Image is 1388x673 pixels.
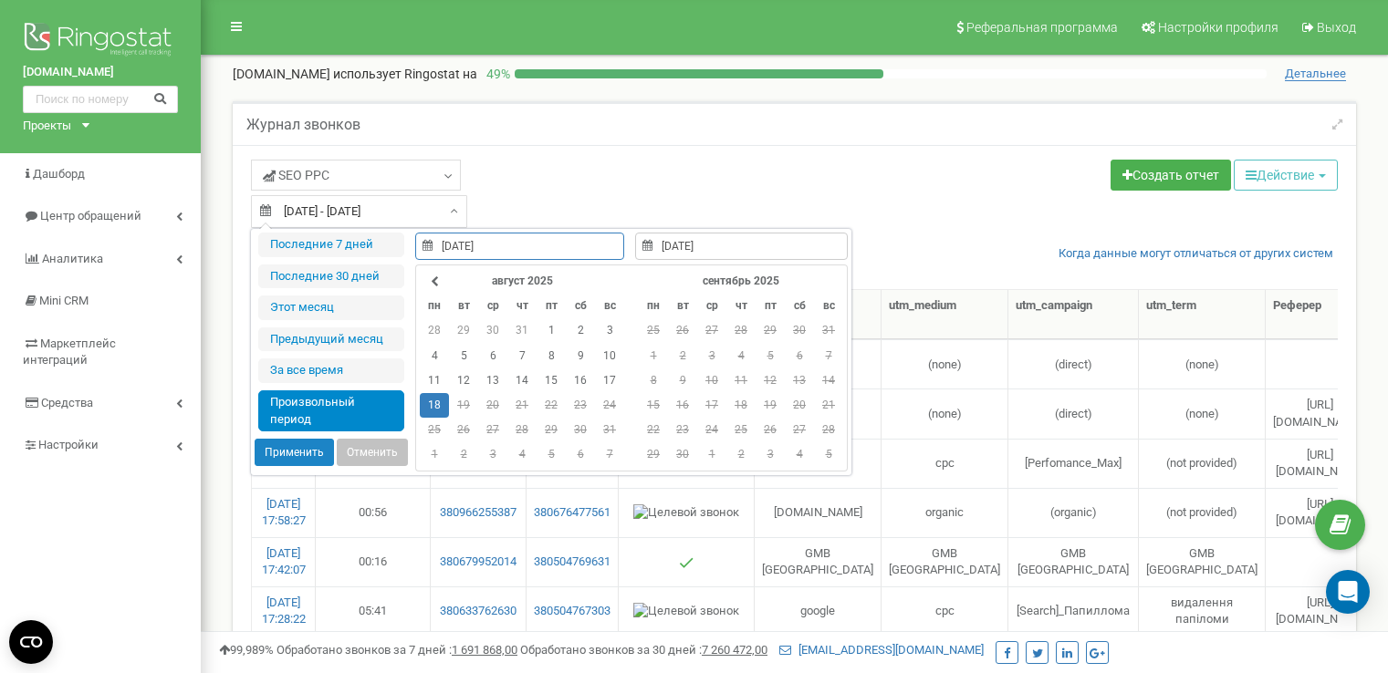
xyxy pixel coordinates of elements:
[449,269,595,294] th: август 2025
[534,603,611,620] a: 380504767303
[452,643,517,657] u: 1 691 868,00
[595,344,624,368] td: 10
[639,418,668,442] td: 22
[537,368,566,393] td: 15
[966,20,1118,35] span: Реферальная программа
[478,393,507,418] td: 20
[1008,488,1139,537] td: (organic)
[537,344,566,368] td: 8
[477,65,515,83] p: 49 %
[726,368,756,393] td: 11
[438,504,518,522] a: 380966255387
[726,442,756,467] td: 2
[639,344,668,368] td: 1
[668,294,697,318] th: вт
[726,418,756,442] td: 25
[40,209,141,223] span: Центр обращений
[478,294,507,318] th: ср
[882,586,1008,636] td: cpc
[726,294,756,318] th: чт
[420,294,449,318] th: пн
[756,368,785,393] td: 12
[1139,339,1266,388] td: (none)
[595,294,624,318] th: вс
[537,442,566,467] td: 5
[42,252,103,265] span: Аналитика
[449,442,478,467] td: 2
[420,318,449,343] td: 28
[263,166,329,184] span: SЕО PPС
[595,418,624,442] td: 31
[566,294,595,318] th: сб
[478,442,507,467] td: 3
[1111,160,1231,191] a: Создать отчет
[882,339,1008,388] td: (none)
[333,67,477,81] span: использует Ringostat на
[449,318,478,343] td: 29
[1276,497,1364,528] span: [URL][DOMAIN_NAME]
[316,537,431,586] td: 00:16
[785,393,814,418] td: 20
[566,318,595,343] td: 2
[1276,448,1364,479] span: [URL][DOMAIN_NAME]
[639,393,668,418] td: 15
[595,442,624,467] td: 7
[246,117,360,133] h5: Журнал звонков
[420,442,449,467] td: 1
[697,344,726,368] td: 3
[726,318,756,343] td: 28
[1234,160,1338,191] button: Действие
[668,344,697,368] td: 2
[814,418,843,442] td: 28
[507,368,537,393] td: 14
[882,439,1008,488] td: cpc
[251,160,461,191] a: SЕО PPС
[668,442,697,467] td: 30
[438,603,518,620] a: 380633762630
[785,344,814,368] td: 6
[537,418,566,442] td: 29
[520,643,767,657] span: Обработано звонков за 30 дней :
[1276,595,1364,626] span: [URL][DOMAIN_NAME]
[478,418,507,442] td: 27
[882,537,1008,586] td: GMB [GEOGRAPHIC_DATA]
[668,418,697,442] td: 23
[697,294,726,318] th: ср
[507,418,537,442] td: 28
[23,18,178,64] img: Ringostat logo
[566,393,595,418] td: 23
[1273,398,1367,429] span: [URL][DOMAIN_NAME]..
[537,294,566,318] th: пт
[882,488,1008,537] td: organic
[566,368,595,393] td: 16
[449,344,478,368] td: 5
[420,393,449,418] td: 18
[814,368,843,393] td: 14
[420,368,449,393] td: 11
[726,344,756,368] td: 4
[507,318,537,343] td: 31
[438,554,518,571] a: 380679952014
[277,643,517,657] span: Обработано звонков за 7 дней :
[478,344,507,368] td: 6
[785,418,814,442] td: 27
[697,368,726,393] td: 10
[1326,570,1370,614] div: Open Intercom Messenger
[507,344,537,368] td: 7
[23,86,178,113] input: Поиск по номеру
[756,418,785,442] td: 26
[1266,290,1375,339] th: Реферер
[785,368,814,393] td: 13
[785,294,814,318] th: сб
[1285,67,1346,81] span: Детальнее
[755,488,882,537] td: [DOMAIN_NAME]
[478,368,507,393] td: 13
[1008,339,1139,388] td: (direct)
[534,504,611,522] a: 380676477561
[566,344,595,368] td: 9
[449,393,478,418] td: 19
[785,318,814,343] td: 30
[702,643,767,657] u: 7 260 472,00
[697,393,726,418] td: 17
[756,442,785,467] td: 3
